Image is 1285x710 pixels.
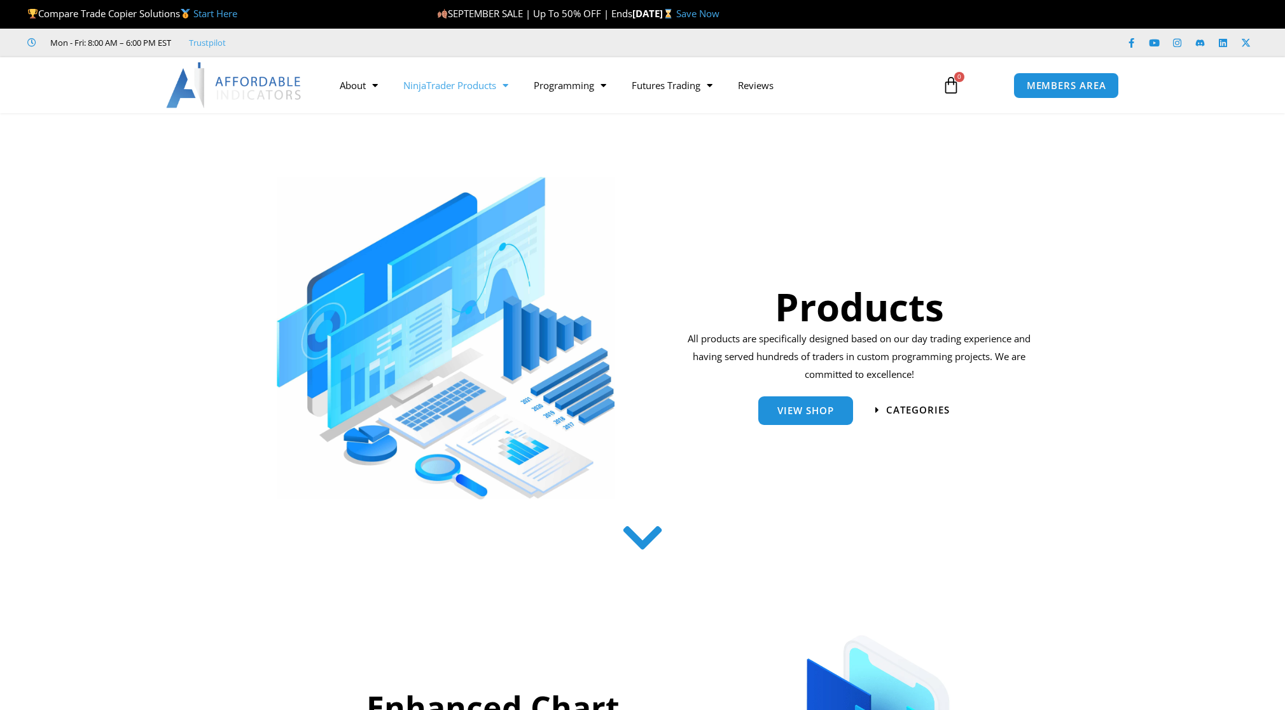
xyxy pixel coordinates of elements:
img: ProductsSection scaled | Affordable Indicators – NinjaTrader [277,177,615,499]
a: Start Here [193,7,237,20]
img: 🏆 [28,9,38,18]
nav: Menu [327,71,927,100]
a: Futures Trading [619,71,725,100]
span: categories [886,405,950,415]
a: 0 [923,67,979,104]
img: 🥇 [181,9,190,18]
a: Trustpilot [189,35,226,50]
strong: [DATE] [632,7,676,20]
span: Compare Trade Copier Solutions [27,7,237,20]
span: Mon - Fri: 8:00 AM – 6:00 PM EST [47,35,171,50]
a: Save Now [676,7,719,20]
img: LogoAI | Affordable Indicators – NinjaTrader [166,62,303,108]
a: Programming [521,71,619,100]
a: View Shop [758,396,853,425]
a: Reviews [725,71,786,100]
a: NinjaTrader Products [391,71,521,100]
span: 0 [954,72,964,82]
p: All products are specifically designed based on our day trading experience and having served hund... [683,330,1035,384]
span: MEMBERS AREA [1027,81,1106,90]
img: ⌛ [663,9,673,18]
a: categories [875,405,950,415]
a: About [327,71,391,100]
span: SEPTEMBER SALE | Up To 50% OFF | Ends [437,7,632,20]
h1: Products [683,280,1035,333]
img: 🍂 [438,9,447,18]
a: MEMBERS AREA [1013,73,1120,99]
span: View Shop [777,406,834,415]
